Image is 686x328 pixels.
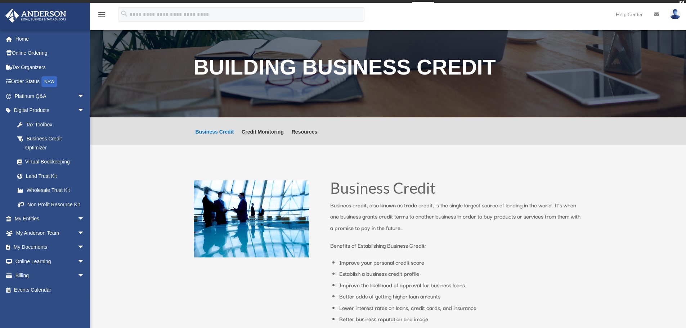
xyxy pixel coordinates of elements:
a: Credit Monitoring [242,129,284,145]
div: Business Credit Optimizer [25,134,83,152]
a: Business Credit [196,129,234,145]
span: arrow_drop_down [77,254,92,269]
div: Land Trust Kit [25,172,86,181]
li: Improve your personal credit score [339,257,582,268]
a: Online Learningarrow_drop_down [5,254,95,269]
a: My Entitiesarrow_drop_down [5,212,95,226]
span: arrow_drop_down [77,212,92,226]
a: Business Credit Optimizer [10,132,92,155]
img: business people talking in office [194,180,309,257]
a: Land Trust Kit [10,169,95,183]
div: Get a chance to win 6 months of Platinum for free just by filling out this [252,2,409,10]
div: Virtual Bookkeeping [25,157,86,166]
li: Establish a business credit profile [339,268,582,279]
a: Billingarrow_drop_down [5,269,95,283]
div: Non Profit Resource Kit [25,200,86,209]
a: menu [97,13,106,19]
li: Lower interest rates on loans, credit cards, and insurance [339,302,582,314]
li: Better odds of getting higher loan amounts [339,291,582,302]
span: arrow_drop_down [77,89,92,104]
a: Virtual Bookkeeping [10,155,95,169]
h1: Building Business Credit [194,57,583,82]
img: User Pic [670,9,681,19]
a: Tax Organizers [5,60,95,75]
a: Online Ordering [5,46,95,60]
li: Better business reputation and image [339,313,582,325]
div: close [680,1,684,5]
a: Digital Productsarrow_drop_down [5,103,95,118]
p: Benefits of Establishing Business Credit: [330,240,582,251]
span: arrow_drop_down [77,269,92,283]
img: Anderson Advisors Platinum Portal [3,9,68,23]
a: Order StatusNEW [5,75,95,89]
a: Home [5,32,95,46]
a: Non Profit Resource Kit [10,197,95,212]
li: Improve the likelihood of approval for business loans [339,279,582,291]
div: Tax Toolbox [25,120,86,129]
span: arrow_drop_down [77,103,92,118]
div: NEW [41,76,57,87]
span: arrow_drop_down [77,226,92,241]
a: Events Calendar [5,283,95,297]
a: Resources [292,129,318,145]
a: Wholesale Trust Kit [10,183,95,198]
i: menu [97,10,106,19]
a: survey [412,2,434,10]
div: Wholesale Trust Kit [25,186,86,195]
i: search [120,10,128,18]
p: Business credit, also known as trade credit, is the single largest source of lending in the world... [330,199,582,240]
a: My Anderson Teamarrow_drop_down [5,226,95,240]
a: My Documentsarrow_drop_down [5,240,95,255]
a: Platinum Q&Aarrow_drop_down [5,89,95,103]
h1: Business Credit [330,180,582,199]
a: Tax Toolbox [10,117,95,132]
span: arrow_drop_down [77,240,92,255]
